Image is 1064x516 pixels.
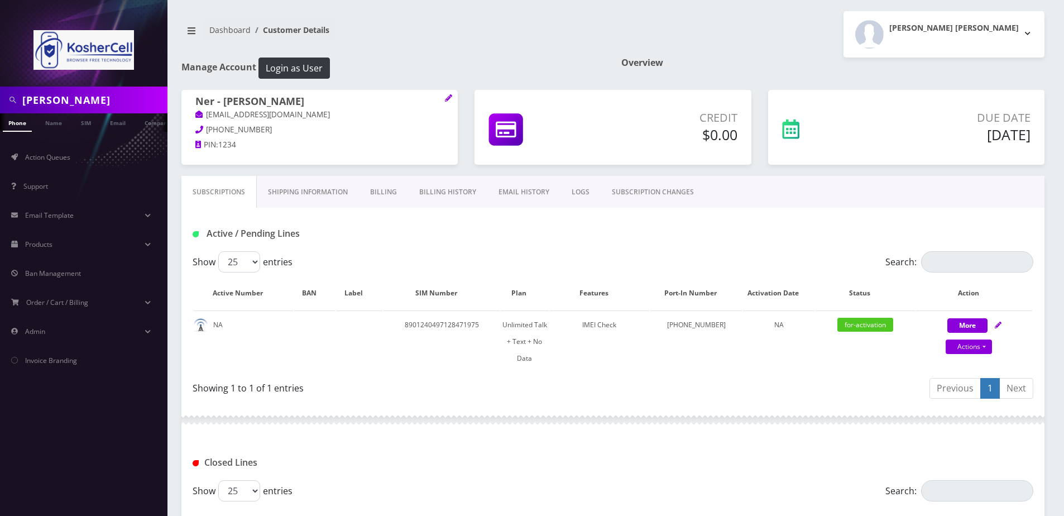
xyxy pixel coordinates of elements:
[25,152,70,162] span: Action Queues
[550,277,649,309] th: Features: activate to sort column ascending
[885,480,1033,501] label: Search:
[560,176,601,208] a: LOGS
[921,480,1033,501] input: Search:
[218,480,260,501] select: Showentries
[25,269,81,278] span: Ban Management
[916,277,1032,309] th: Action: activate to sort column ascending
[336,277,382,309] th: Label: activate to sort column ascending
[929,378,981,399] a: Previous
[139,113,176,131] a: Company
[193,228,462,239] h1: Active / Pending Lines
[181,176,257,208] a: Subscriptions
[599,126,737,143] h5: $0.00
[181,58,605,79] h1: Manage Account
[193,377,605,395] div: Showing 1 to 1 of 1 entries
[25,240,52,249] span: Products
[650,310,742,372] td: [PHONE_NUMBER]
[408,176,487,208] a: Billing History
[209,25,251,35] a: Dashboard
[256,61,330,73] a: Login as User
[384,277,500,309] th: SIM Number: activate to sort column ascending
[550,317,649,333] div: IMEI Check
[921,251,1033,273] input: Search:
[599,109,737,126] p: Credit
[650,277,742,309] th: Port-In Number: activate to sort column ascending
[487,176,560,208] a: EMAIL HISTORY
[837,318,893,332] span: for-activation
[33,30,134,70] img: KosherCell
[193,457,462,468] h1: Closed Lines
[816,277,915,309] th: Status: activate to sort column ascending
[218,251,260,273] select: Showentries
[621,58,1044,68] h1: Overview
[75,113,97,131] a: SIM
[946,340,992,354] a: Actions
[294,277,335,309] th: BAN: activate to sort column ascending
[870,126,1031,143] h5: [DATE]
[193,251,293,273] label: Show entries
[885,251,1033,273] label: Search:
[501,310,549,372] td: Unlimited Talk + Text + No Data
[193,231,199,237] img: Active / Pending Lines
[22,89,165,111] input: Search in Company
[104,113,131,131] a: Email
[870,109,1031,126] p: Due Date
[3,113,32,132] a: Phone
[195,109,330,121] a: [EMAIL_ADDRESS][DOMAIN_NAME]
[889,23,1019,33] h2: [PERSON_NAME] [PERSON_NAME]
[251,24,329,36] li: Customer Details
[194,277,293,309] th: Active Number: activate to sort column ascending
[980,378,1000,399] a: 1
[501,277,549,309] th: Plan: activate to sort column ascending
[194,310,293,372] td: NA
[843,11,1044,58] button: [PERSON_NAME] [PERSON_NAME]
[25,356,77,365] span: Invoice Branding
[384,310,500,372] td: 8901240497128471975
[194,318,208,332] img: default.png
[947,318,988,333] button: More
[218,140,236,150] span: 1234
[601,176,705,208] a: SUBSCRIPTION CHANGES
[258,58,330,79] button: Login as User
[181,18,605,50] nav: breadcrumb
[206,125,272,135] span: [PHONE_NUMBER]
[359,176,408,208] a: Billing
[999,378,1033,399] a: Next
[25,327,45,336] span: Admin
[195,140,218,151] a: PIN:
[40,113,68,131] a: Name
[193,460,199,466] img: Closed Lines
[257,176,359,208] a: Shipping Information
[774,320,784,329] span: NA
[743,277,814,309] th: Activation Date: activate to sort column ascending
[23,181,48,191] span: Support
[26,298,88,307] span: Order / Cart / Billing
[195,95,444,109] h1: Ner - [PERSON_NAME]
[193,480,293,501] label: Show entries
[25,211,74,220] span: Email Template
